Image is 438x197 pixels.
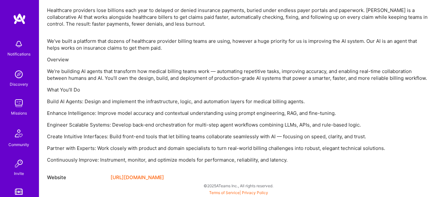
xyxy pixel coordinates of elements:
p: Continuously Improve: Instrument, monitor, and optimize models for performance, reliability, and ... [47,156,430,163]
p: Engineer Scalable Systems: Develop back-end orchestration for multi-step agent workflows combinin... [47,121,430,128]
img: Invite [12,157,25,170]
p: Enhance Intelligence: Improve model accuracy and contextual understanding using prompt engineerin... [47,110,430,117]
div: Discovery [10,81,28,88]
div: Invite [14,170,24,177]
div: Website [47,174,105,181]
img: discovery [12,68,25,81]
img: teamwork [12,97,25,110]
a: Terms of Service [209,190,240,195]
div: © 2025 ATeams Inc., All rights reserved. [39,178,438,194]
span: | [209,190,268,195]
p: We've built a platform that dozens of healthcare provider billing teams are using, however a huge... [47,38,430,51]
a: [URL][DOMAIN_NAME] [111,174,164,181]
p: Overview [47,56,430,63]
div: Community [8,141,29,148]
p: Healthcare providers lose billions each year to delayed or denied insurance payments, buried unde... [47,7,430,27]
img: logo [13,13,26,25]
p: Build AI Agents: Design and implement the infrastructure, logic, and automation layers for medica... [47,98,430,105]
div: Notifications [7,51,30,57]
a: Privacy Policy [242,190,268,195]
img: bell [12,38,25,51]
p: Partner with Experts: Work closely with product and domain specialists to turn real-world billing... [47,145,430,152]
img: Community [11,126,27,141]
p: Create Intuitive Interfaces: Build front-end tools that let billing teams collaborate seamlessly ... [47,133,430,140]
p: What You’ll Do [47,86,430,93]
p: We’re building AI agents that transform how medical billing teams work — automating repetitive ta... [47,68,430,81]
div: Missions [11,110,27,117]
img: tokens [15,189,23,195]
